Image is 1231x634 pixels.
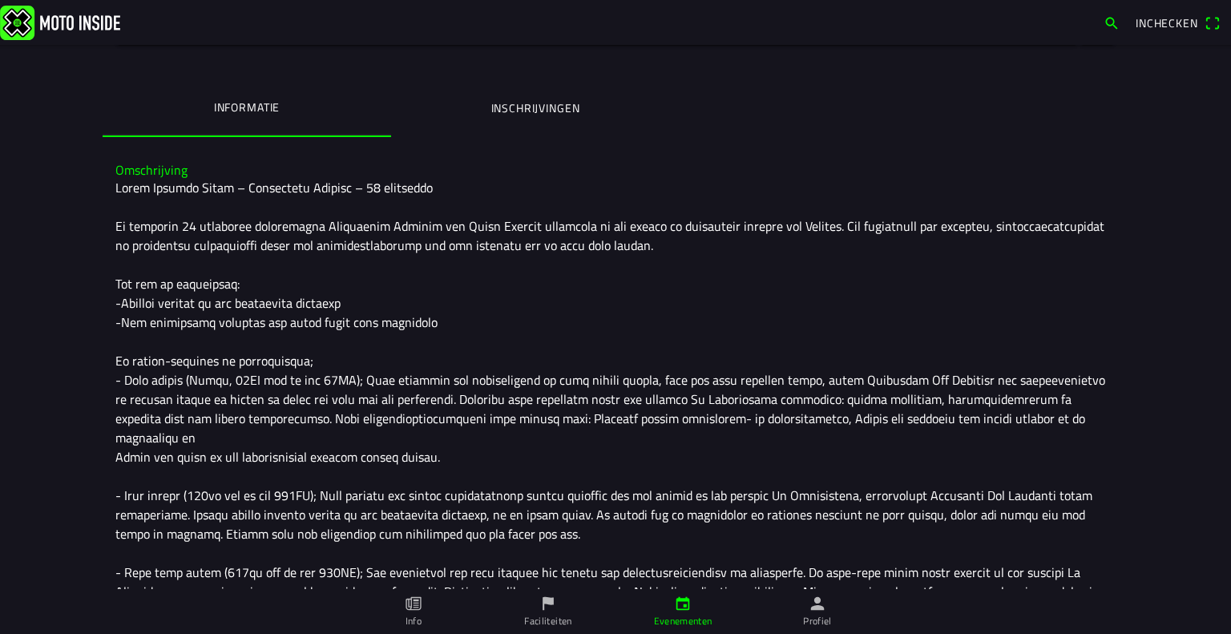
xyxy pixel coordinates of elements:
[1136,14,1198,31] span: Inchecken
[674,595,692,612] ion-icon: calendar
[491,99,580,117] ion-label: Inschrijvingen
[1128,9,1228,36] a: Incheckenqr scanner
[539,595,557,612] ion-icon: flag
[524,614,571,628] ion-label: Faciliteiten
[405,595,422,612] ion-icon: paper
[654,614,712,628] ion-label: Evenementen
[214,99,280,116] ion-label: Informatie
[1096,9,1128,36] a: search
[115,163,1116,178] h3: Omschrijving
[803,614,832,628] ion-label: Profiel
[809,595,826,612] ion-icon: person
[406,614,422,628] ion-label: Info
